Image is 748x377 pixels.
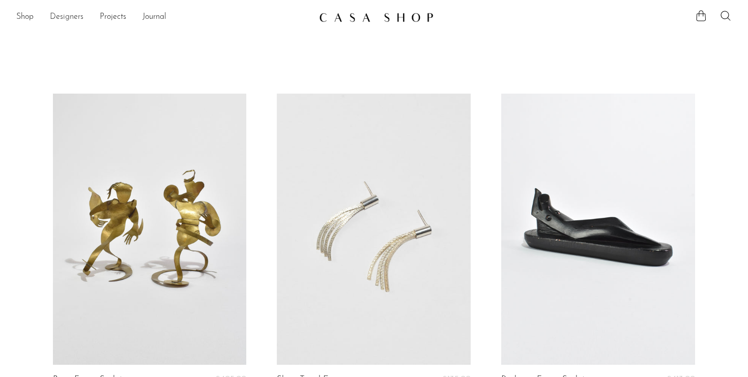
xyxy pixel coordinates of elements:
[16,11,34,24] a: Shop
[50,11,83,24] a: Designers
[16,9,311,26] ul: NEW HEADER MENU
[100,11,126,24] a: Projects
[142,11,166,24] a: Journal
[16,9,311,26] nav: Desktop navigation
